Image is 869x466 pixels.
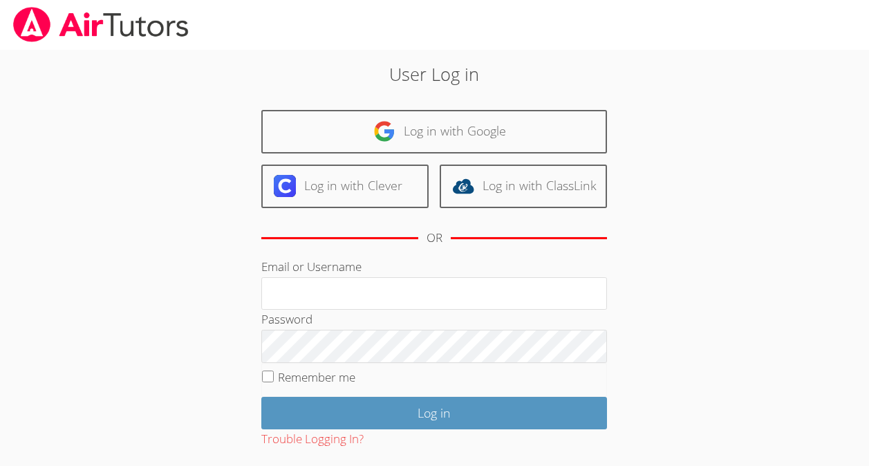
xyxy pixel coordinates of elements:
img: clever-logo-6eab21bc6e7a338710f1a6ff85c0baf02591cd810cc4098c63d3a4b26e2feb20.svg [274,175,296,197]
img: google-logo-50288ca7cdecda66e5e0955fdab243c47b7ad437acaf1139b6f446037453330a.svg [373,120,395,142]
div: OR [427,228,442,248]
h2: User Log in [200,61,669,87]
a: Log in with Clever [261,165,429,208]
a: Log in with ClassLink [440,165,607,208]
label: Password [261,311,312,327]
button: Trouble Logging In? [261,429,364,449]
img: classlink-logo-d6bb404cc1216ec64c9a2012d9dc4662098be43eaf13dc465df04b49fa7ab582.svg [452,175,474,197]
img: airtutors_banner-c4298cdbf04f3fff15de1276eac7730deb9818008684d7c2e4769d2f7ddbe033.png [12,7,190,42]
label: Remember me [278,369,355,385]
a: Log in with Google [261,110,607,153]
input: Log in [261,397,607,429]
label: Email or Username [261,259,362,274]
